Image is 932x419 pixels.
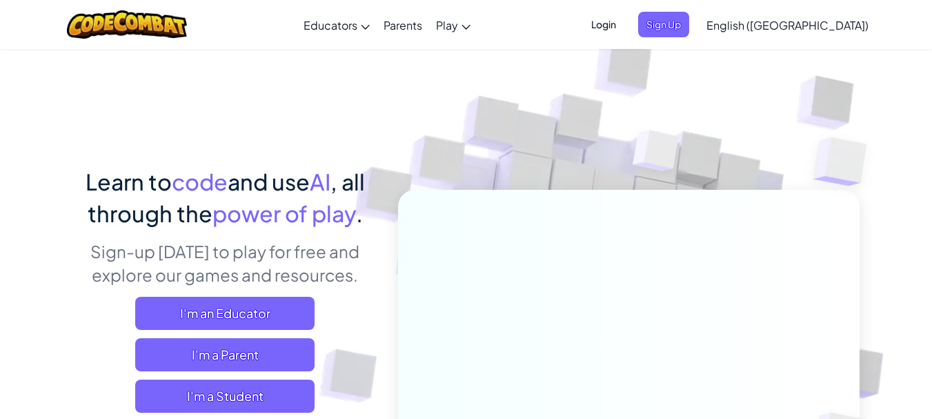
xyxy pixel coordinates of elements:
[583,12,624,37] button: Login
[86,168,172,195] span: Learn to
[786,104,905,220] img: Overlap cubes
[297,6,377,43] a: Educators
[429,6,477,43] a: Play
[706,18,869,32] span: English ([GEOGRAPHIC_DATA])
[172,168,228,195] span: code
[228,168,310,195] span: and use
[67,10,188,39] img: CodeCombat logo
[73,240,377,286] p: Sign-up [DATE] to play for free and explore our games and resources.
[606,103,706,206] img: Overlap cubes
[356,199,363,227] span: .
[135,297,315,330] a: I'm an Educator
[310,168,330,195] span: AI
[212,199,356,227] span: power of play
[436,18,458,32] span: Play
[700,6,875,43] a: English ([GEOGRAPHIC_DATA])
[304,18,357,32] span: Educators
[377,6,429,43] a: Parents
[135,380,315,413] button: I'm a Student
[638,12,689,37] button: Sign Up
[135,338,315,371] a: I'm a Parent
